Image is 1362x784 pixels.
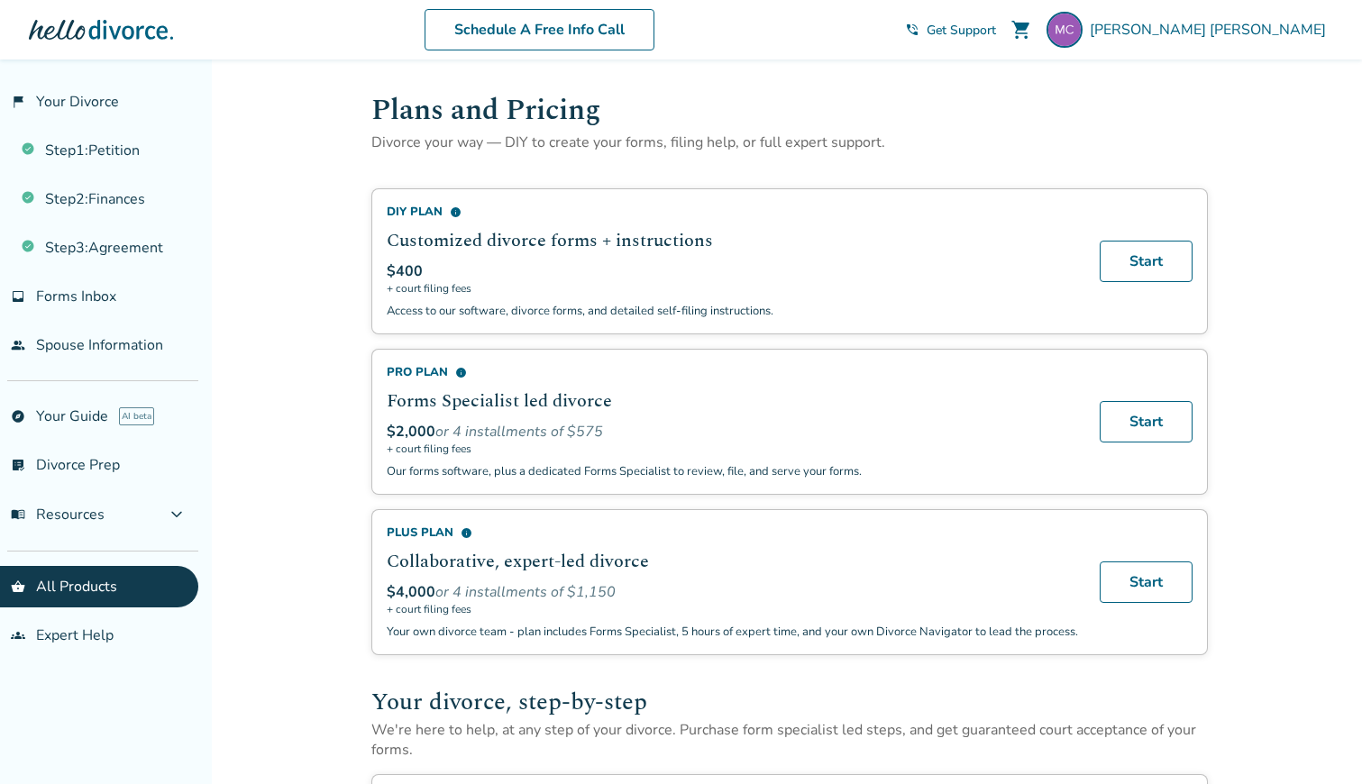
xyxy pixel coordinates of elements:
[11,507,25,522] span: menu_book
[387,463,1078,479] p: Our forms software, plus a dedicated Forms Specialist to review, file, and serve your forms.
[905,22,996,39] a: phone_in_talkGet Support
[11,338,25,352] span: people
[1047,12,1083,48] img: Testing CA
[387,387,1078,415] h2: Forms Specialist led divorce
[119,407,154,425] span: AI beta
[1100,561,1193,603] a: Start
[371,684,1208,720] h2: Your divorce, step-by-step
[387,442,1078,456] span: + court filing fees
[387,364,1078,380] div: Pro Plan
[455,367,467,378] span: info
[11,95,25,109] span: flag_2
[461,527,472,539] span: info
[371,88,1208,132] h1: Plans and Pricing
[387,422,435,442] span: $2,000
[387,303,1078,319] p: Access to our software, divorce forms, and detailed self-filing instructions.
[387,548,1078,575] h2: Collaborative, expert-led divorce
[387,524,1078,541] div: Plus Plan
[166,504,187,525] span: expand_more
[11,289,25,304] span: inbox
[387,602,1078,616] span: + court filing fees
[36,287,116,306] span: Forms Inbox
[371,720,1208,760] p: We're here to help, at any step of your divorce. Purchase form specialist led steps, and get guar...
[387,281,1078,296] span: + court filing fees
[387,582,1078,602] div: or 4 installments of $1,150
[387,422,1078,442] div: or 4 installments of $575
[450,206,462,218] span: info
[1100,401,1193,442] a: Start
[11,628,25,643] span: groups
[11,505,105,524] span: Resources
[371,132,1208,152] p: Divorce your way — DIY to create your forms, filing help, or full expert support.
[387,582,435,602] span: $4,000
[11,409,25,424] span: explore
[11,579,25,594] span: shopping_basket
[387,261,423,281] span: $400
[1090,20,1333,40] span: [PERSON_NAME] [PERSON_NAME]
[387,624,1078,640] p: Your own divorce team - plan includes Forms Specialist, 5 hours of expert time, and your own Divo...
[11,458,25,472] span: list_alt_check
[387,204,1078,220] div: DIY Plan
[927,22,996,39] span: Get Support
[387,227,1078,254] h2: Customized divorce forms + instructions
[1272,697,1362,784] iframe: Chat Widget
[905,23,919,37] span: phone_in_talk
[1010,19,1032,41] span: shopping_cart
[425,9,654,50] a: Schedule A Free Info Call
[1100,241,1193,282] a: Start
